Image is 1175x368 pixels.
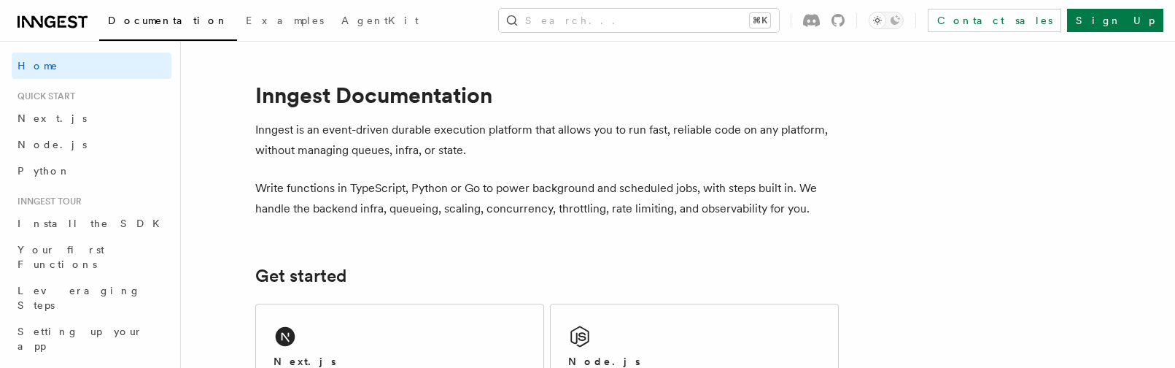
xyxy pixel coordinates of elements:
[869,12,904,29] button: Toggle dark mode
[99,4,237,41] a: Documentation
[18,58,58,73] span: Home
[255,178,839,219] p: Write functions in TypeScript, Python or Go to power background and scheduled jobs, with steps bu...
[18,218,168,229] span: Install the SDK
[18,139,87,150] span: Node.js
[12,91,75,102] span: Quick start
[928,9,1061,32] a: Contact sales
[12,277,171,318] a: Leveraging Steps
[18,165,71,177] span: Python
[12,158,171,184] a: Python
[341,15,419,26] span: AgentKit
[255,266,346,286] a: Get started
[237,4,333,39] a: Examples
[12,318,171,359] a: Setting up your app
[750,13,770,28] kbd: ⌘K
[12,131,171,158] a: Node.js
[255,82,839,108] h1: Inngest Documentation
[12,210,171,237] a: Install the SDK
[12,196,82,207] span: Inngest tour
[18,244,104,270] span: Your first Functions
[12,53,171,79] a: Home
[255,120,839,161] p: Inngest is an event-driven durable execution platform that allows you to run fast, reliable code ...
[18,285,141,311] span: Leveraging Steps
[12,237,171,277] a: Your first Functions
[12,105,171,131] a: Next.js
[108,15,228,26] span: Documentation
[499,9,779,32] button: Search...⌘K
[18,326,143,352] span: Setting up your app
[246,15,324,26] span: Examples
[18,112,87,124] span: Next.js
[1067,9,1163,32] a: Sign Up
[333,4,427,39] a: AgentKit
